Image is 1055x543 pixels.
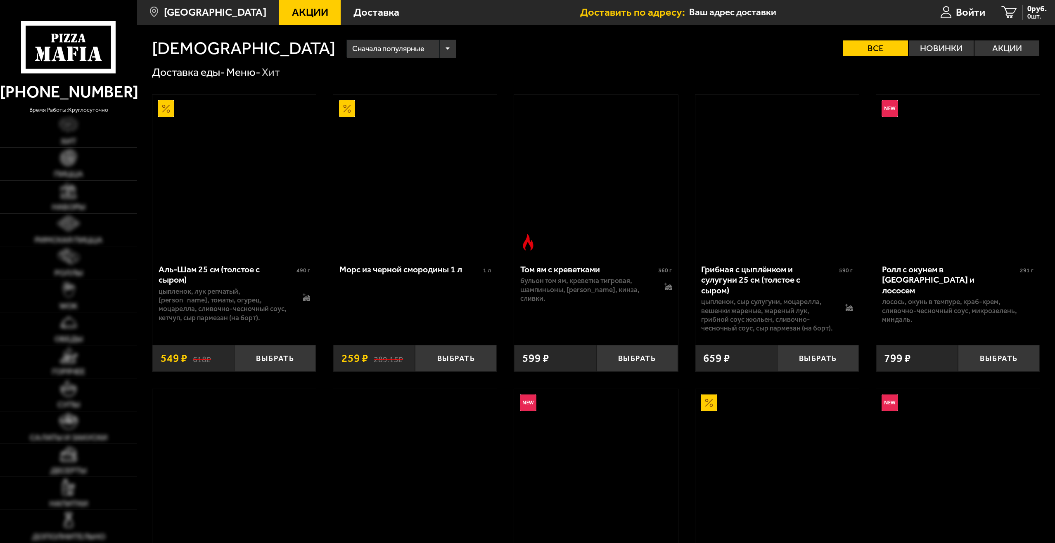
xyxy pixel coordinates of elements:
p: лосось, окунь в темпуре, краб-крем, сливочно-чесночный соус, микрозелень, миндаль. [882,297,1034,324]
a: АкционныйАль-Шам 25 см (толстое с сыром) [152,95,316,256]
p: цыпленок, сыр сулугуни, моцарелла, вешенки жареные, жареный лук, грибной соус Жюльен, сливочно-че... [701,297,834,333]
span: Десерты [50,467,87,475]
span: 0 шт. [1027,13,1047,20]
span: Роллы [55,269,83,277]
label: Акции [974,40,1039,56]
a: АкционныйМорс из черной смородины 1 л [333,95,497,256]
a: Меню- [226,66,261,79]
p: бульон том ям, креветка тигровая, шампиньоны, [PERSON_NAME], кинза, сливки. [520,276,653,303]
button: Выбрать [234,345,316,372]
div: Хит [262,65,280,80]
span: 599 ₽ [522,353,549,364]
img: Акционный [339,100,356,117]
span: Римская пицца [35,236,102,244]
span: Супы [57,401,80,409]
label: Новинки [909,40,974,56]
img: Новинка [882,100,898,117]
input: Ваш адрес доставки [689,5,900,20]
button: Выбрать [958,345,1040,372]
h1: [DEMOGRAPHIC_DATA] [152,40,335,57]
div: Морс из черной смородины 1 л [339,264,481,275]
span: 360 г [658,267,672,274]
span: [GEOGRAPHIC_DATA] [164,7,266,18]
span: Доставка [353,7,399,18]
img: Новинка [882,394,898,411]
span: Доставить по адресу: [580,7,689,18]
span: 0 руб. [1027,5,1047,13]
img: Акционный [158,100,174,117]
span: 799 ₽ [884,353,911,364]
a: Доставка еды- [152,66,225,79]
span: 259 ₽ [341,353,368,364]
span: Сначала популярные [352,38,424,59]
div: Ролл с окунем в [GEOGRAPHIC_DATA] и лососем [882,264,1018,296]
span: Дополнительно [32,533,105,541]
label: Все [843,40,908,56]
s: 618 ₽ [193,353,211,364]
a: Грибная с цыплёнком и сулугуни 25 см (толстое с сыром) [695,95,859,256]
button: Выбрать [596,345,678,372]
img: Акционный [701,394,717,411]
span: Пицца [54,170,83,178]
img: Острое блюдо [520,234,536,250]
img: Новинка [520,394,536,411]
span: 659 ₽ [703,353,730,364]
span: 490 г [296,267,310,274]
div: Аль-Шам 25 см (толстое с сыром) [159,264,294,285]
span: Войти [956,7,985,18]
s: 289.15 ₽ [374,353,403,364]
p: цыпленок, лук репчатый, [PERSON_NAME], томаты, огурец, моцарелла, сливочно-чесночный соус, кетчуп... [159,287,292,322]
span: Горячее [52,368,85,376]
span: Акции [292,7,328,18]
span: Напитки [50,500,88,508]
span: Обеды [55,335,83,343]
span: 1 л [483,267,491,274]
div: Том ям с креветками [520,264,656,275]
button: Выбрать [415,345,497,372]
span: WOK [59,302,78,310]
span: 291 г [1020,267,1034,274]
a: НовинкаРолл с окунем в темпуре и лососем [876,95,1040,256]
button: Выбрать [777,345,859,372]
a: Острое блюдоТом ям с креветками [514,95,678,256]
span: Хит [61,137,76,146]
span: Салаты и закуски [30,434,107,442]
div: Грибная с цыплёнком и сулугуни 25 см (толстое с сыром) [701,264,837,296]
span: 590 г [839,267,853,274]
span: 549 ₽ [161,353,187,364]
span: Наборы [52,203,85,211]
